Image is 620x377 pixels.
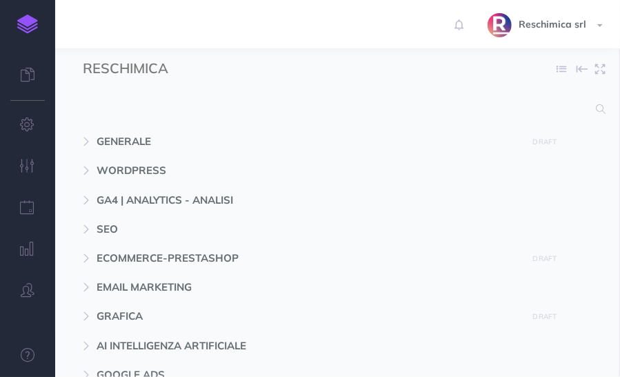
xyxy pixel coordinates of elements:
[97,308,519,325] span: GRAFICA
[488,13,512,37] img: SYa4djqk1Oq5LKxmPekz2tk21Z5wK9RqXEiubV6a.png
[528,309,562,325] button: DRAFT
[97,279,519,296] span: EMAIL MARKETING
[533,312,557,321] small: DRAFT
[83,97,588,122] input: Search
[97,192,519,209] span: GA4 | ANALYTICS - ANALISI
[17,14,38,34] img: logo-mark.svg
[528,251,562,267] button: DRAFT
[97,133,519,150] span: GENERALE
[97,338,519,354] span: AI INTELLIGENZA ARTIFICIALE
[512,18,593,30] span: Reschimica srl
[533,137,557,146] small: DRAFT
[83,59,245,79] input: Documentation Name
[97,250,519,267] span: ECOMMERCE-PRESTASHOP
[528,134,562,150] button: DRAFT
[533,254,557,263] small: DRAFT
[97,162,519,179] span: WORDPRESS
[97,221,519,238] span: SEO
